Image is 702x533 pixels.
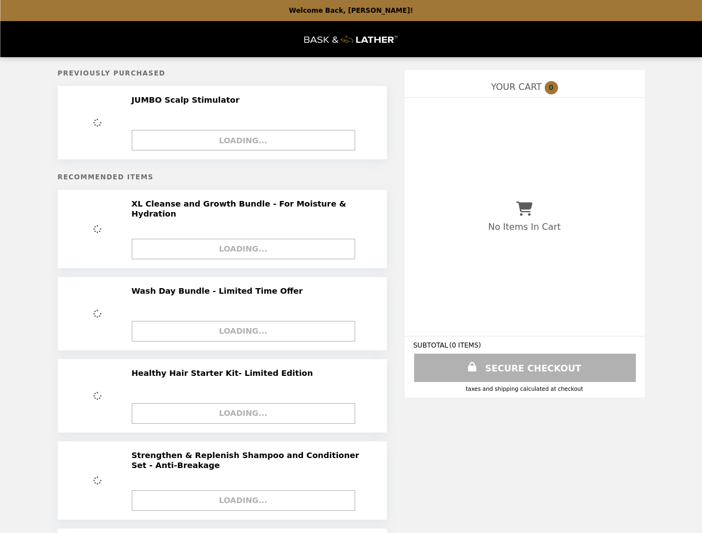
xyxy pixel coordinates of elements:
h2: Strengthen & Replenish Shampoo and Conditioner Set - Anti-Breakage [132,450,370,471]
p: Welcome Back, [PERSON_NAME]! [289,7,413,14]
h2: Healthy Hair Starter Kit- Limited Edition [132,368,318,378]
span: ( 0 ITEMS ) [449,341,481,349]
h2: Wash Day Bundle - Limited Time Offer [132,286,307,296]
img: Brand Logo [305,28,398,51]
span: SUBTOTAL [414,341,450,349]
h5: Recommended Items [58,173,387,181]
div: Taxes and Shipping calculated at checkout [414,386,636,392]
span: YOUR CART [491,82,541,92]
h5: Previously Purchased [58,69,387,77]
p: No Items In Cart [488,222,560,232]
h2: JUMBO Scalp Stimulator [132,95,244,105]
span: 0 [545,81,558,94]
h2: XL Cleanse and Growth Bundle - For Moisture & Hydration [132,199,370,219]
